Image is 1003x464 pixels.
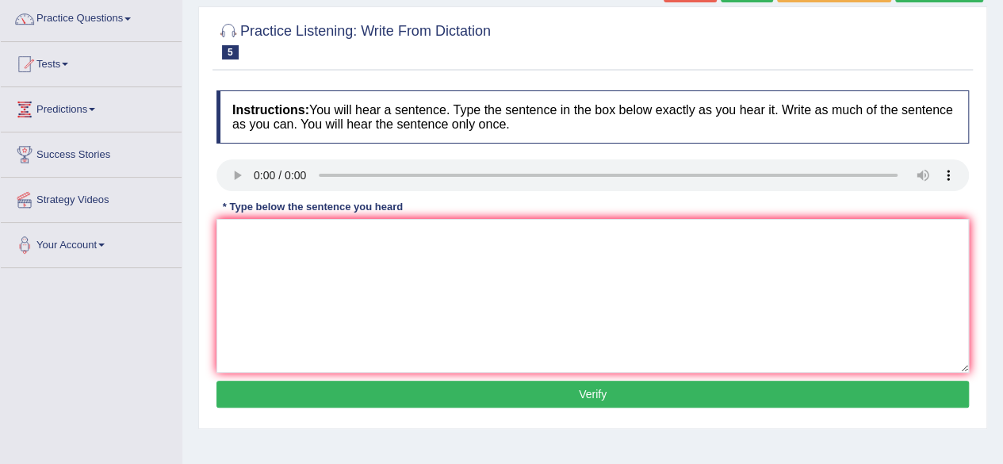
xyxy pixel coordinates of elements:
a: Your Account [1,223,182,263]
div: * Type below the sentence you heard [216,199,409,214]
button: Verify [216,381,969,408]
h2: Practice Listening: Write From Dictation [216,20,491,59]
a: Success Stories [1,132,182,172]
a: Tests [1,42,182,82]
h4: You will hear a sentence. Type the sentence in the box below exactly as you hear it. Write as muc... [216,90,969,144]
a: Predictions [1,87,182,127]
a: Strategy Videos [1,178,182,217]
span: 5 [222,45,239,59]
b: Instructions: [232,103,309,117]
